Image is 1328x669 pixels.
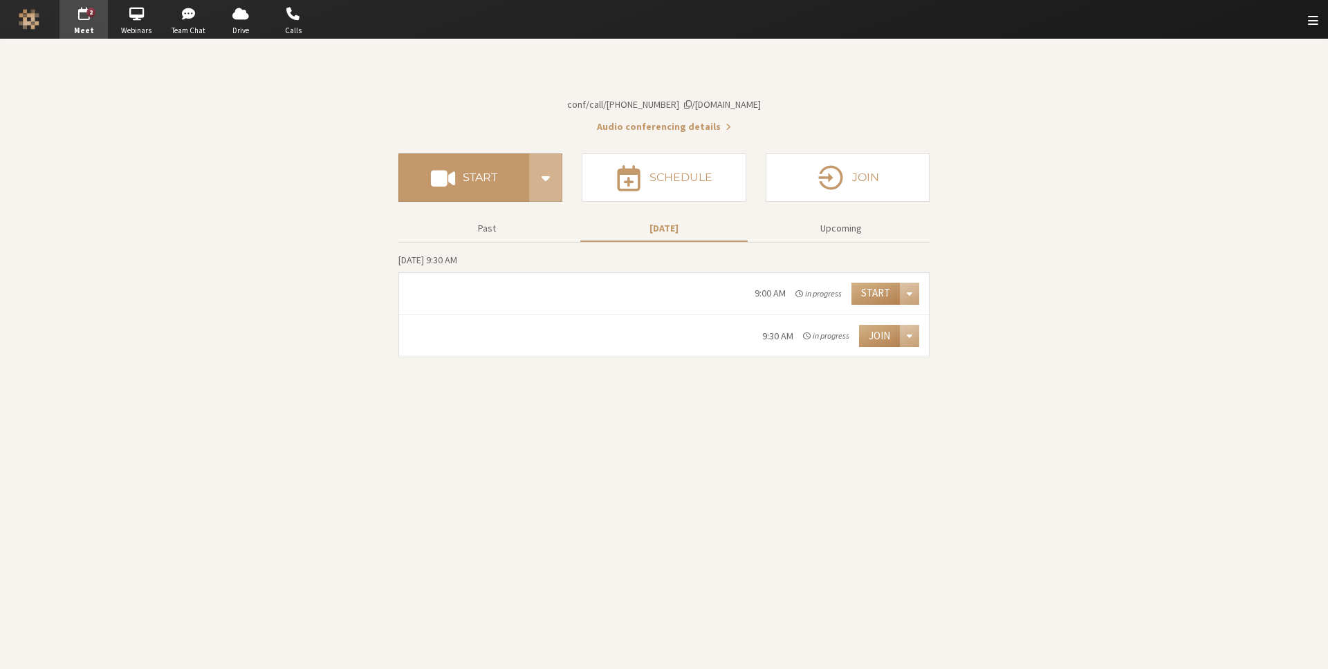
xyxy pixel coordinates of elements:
[597,120,731,134] button: Audio conferencing details
[59,25,108,37] span: Meet
[803,330,849,342] em: in progress
[852,172,879,183] h4: Join
[1293,633,1318,659] iframe: Chat
[900,325,919,347] div: Open menu
[216,25,265,37] span: Drive
[580,216,748,241] button: [DATE]
[398,254,457,266] span: [DATE] 9:30 AM
[567,97,761,112] button: Copy my meeting room linkCopy my meeting room link
[529,153,562,202] div: Start conference options
[19,9,39,30] img: Iotum
[755,286,786,301] div: 9:00 AM
[859,325,900,347] button: Join
[900,283,919,305] div: Open menu
[582,153,746,202] button: Schedule
[851,283,900,305] button: Start
[757,216,925,241] button: Upcoming
[398,153,529,202] button: Start
[795,288,842,300] em: in progress
[398,252,930,358] section: Today's Meetings
[649,172,712,183] h4: Schedule
[762,329,793,343] div: 9:30 AM
[403,216,571,241] button: Past
[463,172,497,183] h4: Start
[398,64,930,134] section: Account details
[567,98,761,111] span: Copy my meeting room link
[87,8,96,17] div: 2
[165,25,213,37] span: Team Chat
[766,153,930,202] button: Join
[269,25,317,37] span: Calls
[112,25,160,37] span: Webinars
